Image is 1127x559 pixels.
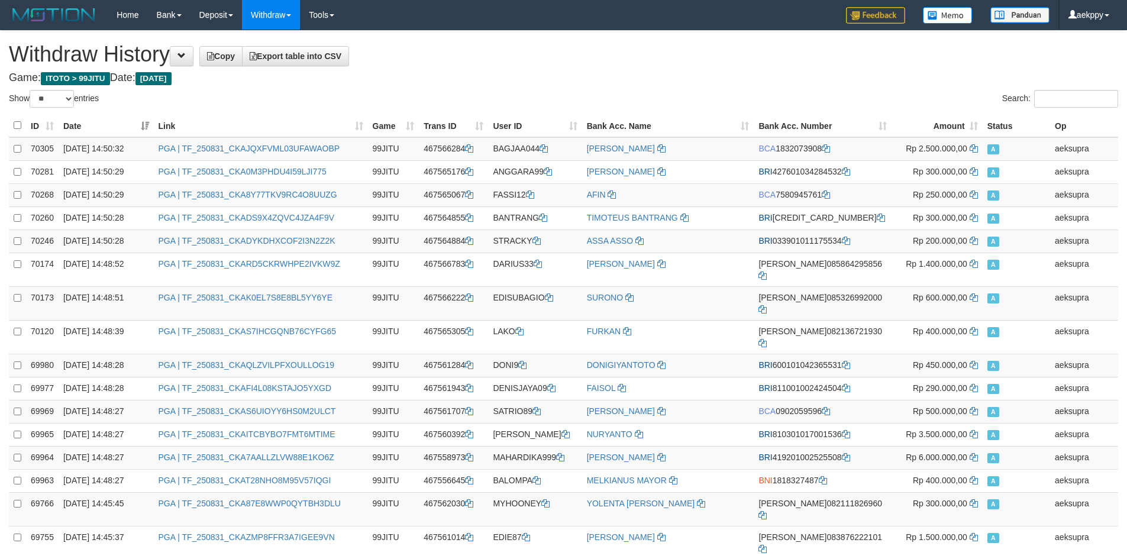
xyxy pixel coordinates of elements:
[913,167,967,176] span: Rp 300.000,00
[59,114,154,137] th: Date: activate to sort column ascending
[987,167,999,177] span: Approved - Marked by aeksupra
[419,423,488,446] td: 467560392
[754,253,891,286] td: 085864295856
[587,453,655,462] a: [PERSON_NAME]
[587,213,678,222] a: TIMOTEUS BANTRANG
[419,206,488,230] td: 467564855
[582,114,754,137] th: Bank Acc. Name: activate to sort column ascending
[59,253,154,286] td: [DATE] 14:48:52
[1002,90,1118,108] label: Search:
[419,446,488,469] td: 467558973
[906,144,967,153] span: Rp 2.500.000,00
[758,236,772,245] span: BRI
[906,259,967,269] span: Rp 1.400.000,00
[913,476,967,485] span: Rp 400.000,00
[419,286,488,320] td: 467566222
[368,423,419,446] td: 99JITU
[368,183,419,206] td: 99JITU
[913,236,967,245] span: Rp 200.000,00
[846,7,905,24] img: Feedback.jpg
[159,360,335,370] a: PGA | TF_250831_CKAQLZVILPFXOULLOG19
[758,429,772,439] span: BRI
[587,293,623,302] a: SURONO
[26,183,59,206] td: 70268
[419,114,488,137] th: Trans ID: activate to sort column ascending
[26,377,59,400] td: 69977
[488,354,582,377] td: DONI9
[9,90,99,108] label: Show entries
[488,206,582,230] td: BANTRANG
[758,167,772,176] span: BRI
[987,430,999,440] span: Approved - Marked by aeksupra
[754,230,891,253] td: 033901011175534
[419,137,488,161] td: 467566284
[59,320,154,354] td: [DATE] 14:48:39
[368,160,419,183] td: 99JITU
[990,7,1050,23] img: panduan.png
[26,137,59,161] td: 70305
[250,51,341,61] span: Export table into CSV
[59,400,154,423] td: [DATE] 14:48:27
[754,400,891,423] td: 0902059596
[987,361,999,371] span: Approved - Marked by aeksupra
[488,286,582,320] td: EDISUBAGIO
[1050,183,1118,206] td: aeksupra
[906,532,967,542] span: Rp 1.500.000,00
[368,492,419,526] td: 99JITU
[159,453,334,462] a: PGA | TF_250831_CKA7AALLZLVW88E1KO6Z
[754,469,891,492] td: 1818327487
[488,230,582,253] td: STRACKY
[758,190,776,199] span: BCA
[26,160,59,183] td: 70281
[368,354,419,377] td: 99JITU
[913,293,967,302] span: Rp 600.000,00
[59,286,154,320] td: [DATE] 14:48:51
[1050,286,1118,320] td: aeksupra
[913,213,967,222] span: Rp 300.000,00
[987,533,999,543] span: Approved - Marked by aeksupra
[419,400,488,423] td: 467561707
[913,360,967,370] span: Rp 450.000,00
[754,423,891,446] td: 810301017001536
[758,383,772,393] span: BRI
[59,206,154,230] td: [DATE] 14:50:28
[758,499,826,508] span: [PERSON_NAME]
[488,137,582,161] td: BAGJAA044
[754,446,891,469] td: 419201002525508
[159,383,332,393] a: PGA | TF_250831_CKAFI4L08KSTAJO5YXGD
[987,190,999,201] span: Approved - Marked by aeksupra
[26,354,59,377] td: 69980
[587,144,655,153] a: [PERSON_NAME]
[26,320,59,354] td: 70120
[1050,423,1118,446] td: aeksupra
[754,114,891,137] th: Bank Acc. Number: activate to sort column ascending
[159,406,336,416] a: PGA | TF_250831_CKAS6UIOYY6HS0M2ULCT
[587,259,655,269] a: [PERSON_NAME]
[1050,206,1118,230] td: aeksupra
[1034,90,1118,108] input: Search:
[754,286,891,320] td: 085326992000
[758,453,772,462] span: BRI
[758,406,776,416] span: BCA
[9,72,1118,84] h4: Game: Date:
[419,183,488,206] td: 467565067
[758,327,826,336] span: [PERSON_NAME]
[26,253,59,286] td: 70174
[923,7,973,24] img: Button%20Memo.svg
[59,230,154,253] td: [DATE] 14:50:28
[368,230,419,253] td: 99JITU
[913,327,967,336] span: Rp 400.000,00
[59,354,154,377] td: [DATE] 14:48:28
[159,293,332,302] a: PGA | TF_250831_CKAK0EL7S8E8BL5YY6YE
[159,144,340,153] a: PGA | TF_250831_CKAJQXFVML03UFAWAOBP
[754,377,891,400] td: 811001002424504
[488,400,582,423] td: SATRIO89
[59,183,154,206] td: [DATE] 14:50:29
[368,206,419,230] td: 99JITU
[368,320,419,354] td: 99JITU
[1050,469,1118,492] td: aeksupra
[587,190,606,199] a: AFIN
[1050,230,1118,253] td: aeksupra
[419,354,488,377] td: 467561284
[758,532,826,542] span: [PERSON_NAME]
